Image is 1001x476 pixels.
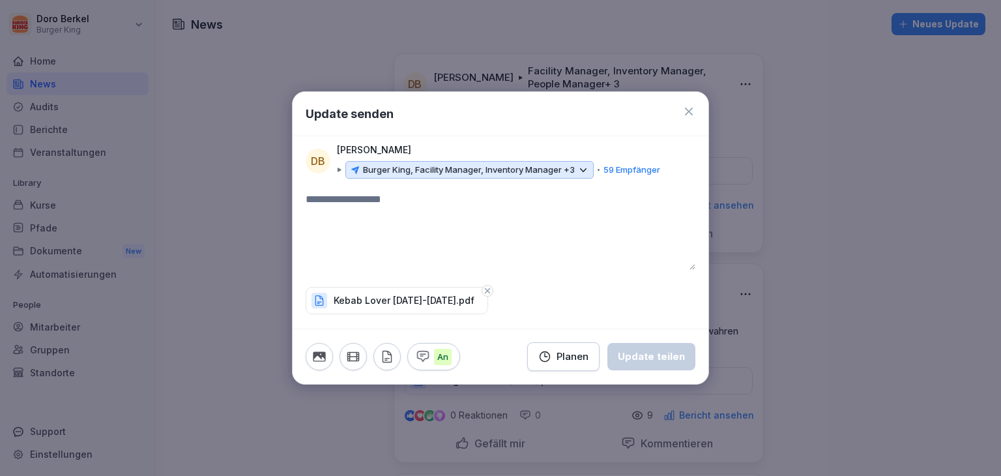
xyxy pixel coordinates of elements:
[363,164,575,177] p: Burger King, Facility Manager, Inventory Manager +3
[538,350,588,364] div: Planen
[407,343,460,370] button: An
[603,164,660,177] p: 59 Empfänger
[434,349,452,366] p: An
[306,105,394,123] h1: Update senden
[306,149,330,173] div: DB
[334,294,474,307] p: Kebab Lover [DATE]-[DATE].pdf
[618,350,685,364] div: Update teilen
[337,143,411,157] p: [PERSON_NAME]
[607,343,695,370] button: Update teilen
[527,342,600,371] button: Planen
